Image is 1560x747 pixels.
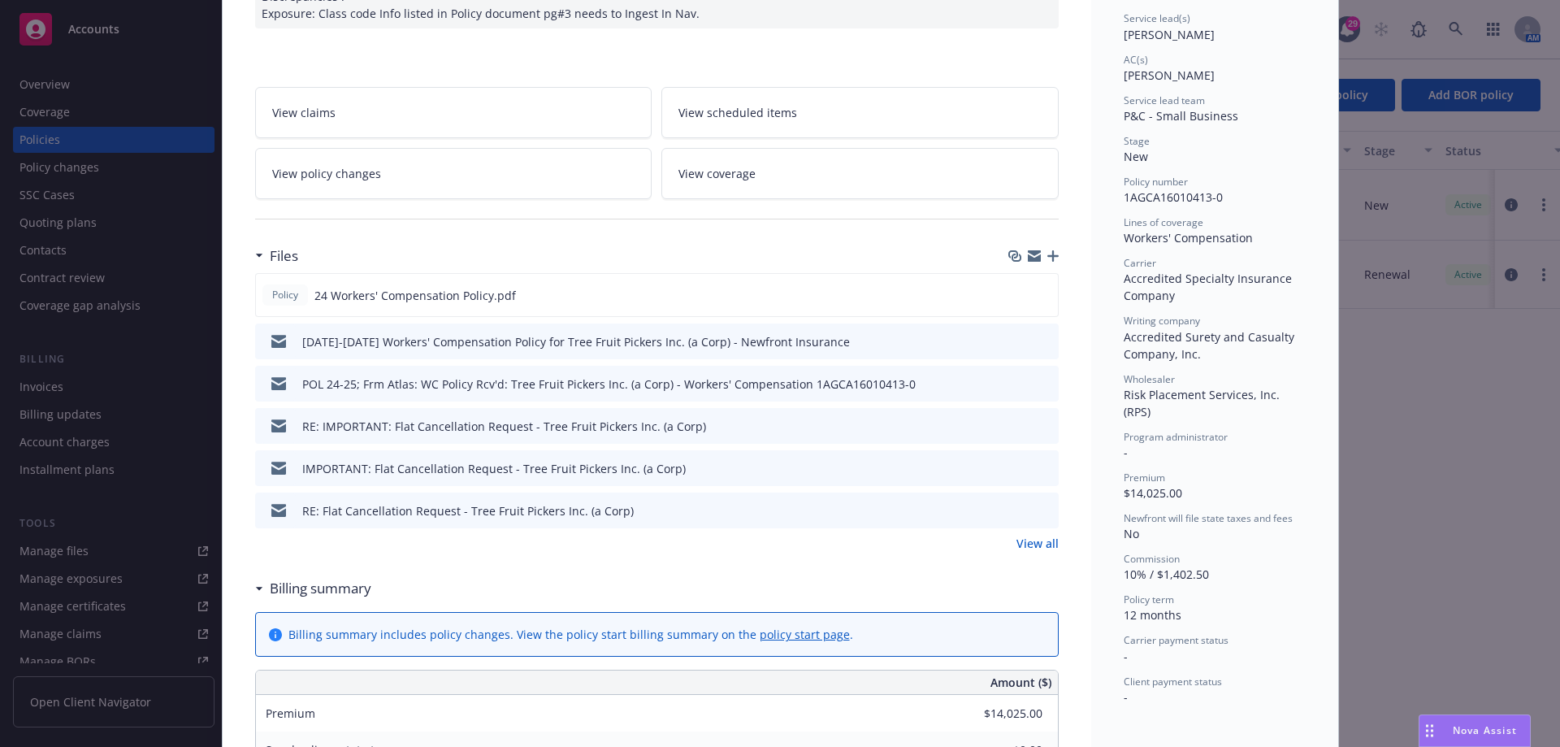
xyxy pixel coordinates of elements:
[1124,149,1148,164] span: New
[1012,460,1025,477] button: download file
[1124,256,1156,270] span: Carrier
[1124,387,1283,419] span: Risk Placement Services, Inc. (RPS)
[1011,287,1024,304] button: download file
[1012,333,1025,350] button: download file
[678,104,797,121] span: View scheduled items
[302,376,916,393] div: POL 24-25; Frm Atlas: WC Policy Rcv'd: Tree Fruit Pickers Inc. (a Corp) - Workers' Compensation 1...
[1124,552,1180,566] span: Commission
[1124,230,1253,245] span: Workers' Compensation
[302,418,706,435] div: RE: IMPORTANT: Flat Cancellation Request - Tree Fruit Pickers Inc. (a Corp)
[678,165,756,182] span: View coverage
[272,104,336,121] span: View claims
[272,165,381,182] span: View policy changes
[661,148,1059,199] a: View coverage
[266,706,315,721] span: Premium
[1124,372,1175,386] span: Wholesaler
[1124,689,1128,705] span: -
[1038,460,1052,477] button: preview file
[255,87,652,138] a: View claims
[1124,511,1293,525] span: Newfront will file state taxes and fees
[1012,418,1025,435] button: download file
[1124,329,1298,362] span: Accredited Surety and Casualty Company, Inc.
[1016,535,1059,552] a: View all
[1037,287,1051,304] button: preview file
[1012,502,1025,519] button: download file
[1124,67,1215,83] span: [PERSON_NAME]
[1124,593,1174,606] span: Policy term
[1124,567,1209,582] span: 10% / $1,402.50
[1038,376,1052,393] button: preview file
[1124,11,1190,25] span: Service lead(s)
[288,626,853,643] div: Billing summary includes policy changes. View the policy start billing summary on the .
[1124,53,1148,67] span: AC(s)
[269,288,301,302] span: Policy
[255,148,652,199] a: View policy changes
[1038,502,1052,519] button: preview file
[1124,215,1203,229] span: Lines of coverage
[1124,134,1150,148] span: Stage
[1124,471,1165,484] span: Premium
[1124,189,1223,205] span: 1AGCA16010413-0
[1124,430,1228,444] span: Program administrator
[1124,271,1295,303] span: Accredited Specialty Insurance Company
[1124,526,1139,541] span: No
[661,87,1059,138] a: View scheduled items
[302,502,634,519] div: RE: Flat Cancellation Request - Tree Fruit Pickers Inc. (a Corp)
[270,245,298,267] h3: Files
[1124,485,1182,501] span: $14,025.00
[1419,715,1440,746] div: Drag to move
[760,627,850,642] a: policy start page
[947,701,1052,726] input: 0.00
[270,578,371,599] h3: Billing summary
[1124,649,1128,664] span: -
[1124,175,1188,189] span: Policy number
[302,460,686,477] div: IMPORTANT: Flat Cancellation Request - Tree Fruit Pickers Inc. (a Corp)
[990,674,1051,691] span: Amount ($)
[1453,723,1517,737] span: Nova Assist
[255,245,298,267] div: Files
[1038,333,1052,350] button: preview file
[1124,607,1181,623] span: 12 months
[1124,27,1215,42] span: [PERSON_NAME]
[1038,418,1052,435] button: preview file
[302,333,850,350] div: [DATE]-[DATE] Workers' Compensation Policy for Tree Fruit Pickers Inc. (a Corp) - Newfront Insurance
[1012,376,1025,393] button: download file
[1124,675,1222,688] span: Client payment status
[314,287,516,304] span: 24 Workers' Compensation Policy.pdf
[1124,633,1228,647] span: Carrier payment status
[255,578,371,599] div: Billing summary
[1124,108,1238,124] span: P&C - Small Business
[1124,314,1200,328] span: Writing company
[1124,93,1205,107] span: Service lead team
[1124,445,1128,460] span: -
[1419,714,1531,747] button: Nova Assist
